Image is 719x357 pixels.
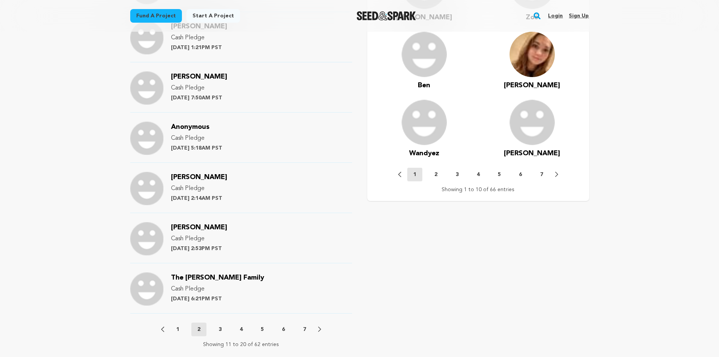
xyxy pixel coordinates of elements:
p: 5 [498,171,501,178]
button: 3 [450,171,465,178]
p: 1 [413,171,416,178]
span: [PERSON_NAME] [171,224,227,231]
p: [DATE] 1:21PM PST [171,44,227,51]
a: [PERSON_NAME] [171,175,227,181]
span: The [PERSON_NAME] Family [171,274,264,281]
img: user.png [510,100,555,145]
p: Showing 11 to 20 of 62 entries [203,341,279,348]
button: 7 [297,326,312,333]
p: 5 [261,326,264,333]
button: 5 [492,171,507,178]
span: Anonymous [171,124,209,130]
span: [PERSON_NAME] [504,150,560,157]
p: 6 [519,171,522,178]
img: Support Image [130,21,163,54]
button: 4 [471,171,486,178]
p: [DATE] 2:53PM PST [171,245,227,252]
a: Sign up [569,10,589,22]
button: 6 [276,326,291,333]
button: 2 [191,323,206,336]
img: Seed&Spark Logo Dark Mode [357,11,416,20]
p: 2 [197,326,200,333]
span: [PERSON_NAME] [171,73,227,80]
a: [PERSON_NAME] [171,74,227,80]
span: Ben [418,82,430,89]
img: Support Image [130,222,163,255]
span: [PERSON_NAME] [504,82,560,89]
a: Wandyez [409,148,439,159]
a: [PERSON_NAME] [504,80,560,91]
a: Ben [418,80,430,91]
img: b8dbfb4a11bf7138.jpg [510,32,555,77]
button: 5 [255,326,270,333]
span: Wandyez [409,150,439,157]
button: 6 [513,171,528,178]
a: [PERSON_NAME] [171,225,227,231]
p: Cash Pledge [171,83,227,93]
img: Support Image [130,172,163,205]
p: 7 [303,326,306,333]
p: 4 [240,326,243,333]
p: 3 [219,326,222,333]
p: [DATE] 6:21PM PST [171,295,264,303]
p: [DATE] 2:14AM PST [171,195,227,202]
p: Cash Pledge [171,284,264,294]
p: [DATE] 5:18AM PST [171,144,222,152]
p: 1 [176,326,179,333]
p: 4 [477,171,480,178]
a: [PERSON_NAME] [504,148,560,159]
a: Anonymous [171,124,209,130]
a: The [PERSON_NAME] Family [171,275,264,281]
p: 6 [282,326,285,333]
p: 7 [540,171,543,178]
button: 1 [407,168,422,181]
p: Cash Pledge [171,134,222,143]
img: Support Image [130,71,163,105]
p: 3 [456,171,459,178]
p: Showing 1 to 10 of 66 entries [442,186,514,193]
p: 2 [434,171,437,178]
a: Fund a project [130,9,182,23]
button: 7 [534,171,549,178]
img: Support Image [130,272,163,306]
a: Seed&Spark Homepage [357,11,416,20]
button: 4 [234,326,249,333]
p: Cash Pledge [171,33,227,42]
img: Support Image [130,122,163,155]
p: Cash Pledge [171,234,227,243]
button: 2 [428,171,443,178]
a: Login [548,10,563,22]
p: Cash Pledge [171,184,227,193]
p: [DATE] 7:50AM PST [171,94,227,102]
button: 1 [170,326,185,333]
img: user.png [402,100,447,145]
button: 3 [212,326,228,333]
a: Start a project [186,9,240,23]
img: user.png [402,32,447,77]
